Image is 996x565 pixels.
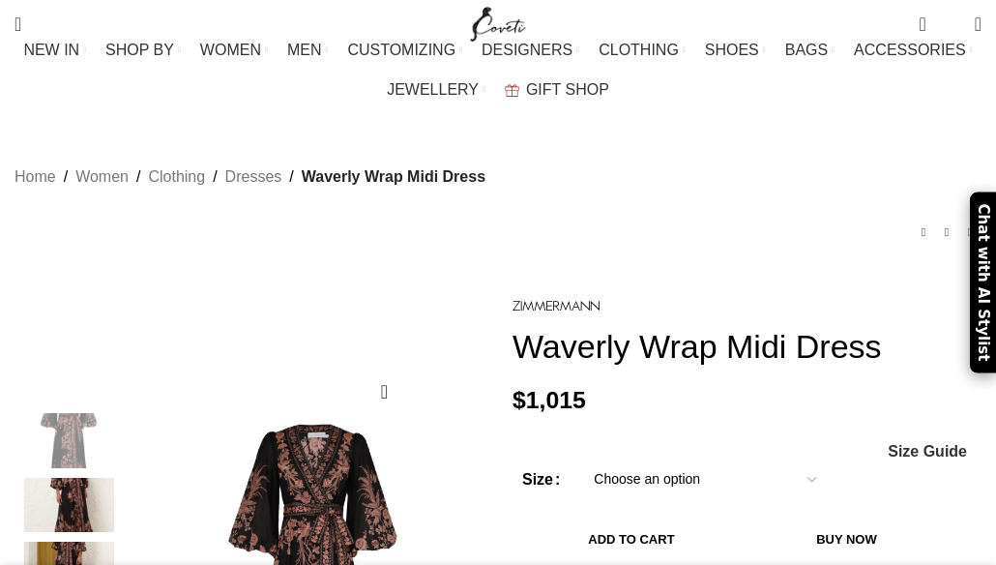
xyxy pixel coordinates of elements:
span: MEN [287,41,322,59]
span: GIFT SHOP [526,80,609,99]
a: MEN [287,31,328,70]
a: WOMEN [200,31,268,70]
span: CUSTOMIZING [347,41,455,59]
a: Previous product [912,221,935,244]
span: 0 [921,10,935,24]
span: ACCESSORIES [854,41,966,59]
a: CLOTHING [599,31,686,70]
a: Site logo [466,15,531,31]
a: DESIGNERS [482,31,579,70]
a: Home [15,164,56,190]
img: Zimmermann dresses [10,478,128,533]
span: SHOES [705,41,759,59]
span: SHOP BY [105,41,174,59]
a: SHOES [705,31,766,70]
span: $ [513,387,526,413]
a: Size Guide [887,444,967,460]
label: Size [522,467,560,492]
nav: Breadcrumb [15,164,485,190]
div: Main navigation [5,31,991,109]
span: WOMEN [200,41,261,59]
a: Next product [958,221,981,244]
a: SHOP BY [105,31,181,70]
a: Search [5,5,31,44]
h1: Waverly Wrap Midi Dress [513,327,981,367]
a: 0 [909,5,935,44]
a: Women [75,164,129,190]
span: CLOTHING [599,41,679,59]
a: Clothing [148,164,205,190]
div: My Wishlist [941,5,960,44]
a: Dresses [225,164,282,190]
span: DESIGNERS [482,41,572,59]
span: Size Guide [888,444,967,460]
img: Zimmermann [513,301,600,312]
a: NEW IN [23,31,86,70]
span: 0 [945,19,959,34]
img: GiftBag [505,84,519,97]
a: ACCESSORIES [854,31,973,70]
button: Buy now [750,520,943,560]
span: NEW IN [23,41,79,59]
bdi: 1,015 [513,387,586,413]
a: BAGS [785,31,835,70]
a: JEWELLERY [387,71,485,109]
span: BAGS [785,41,828,59]
span: Waverly Wrap Midi Dress [302,164,485,190]
a: CUSTOMIZING [347,31,462,70]
img: Zimmermann dress [10,413,128,468]
button: Add to cart [522,520,741,560]
span: JEWELLERY [387,80,479,99]
a: GIFT SHOP [505,71,609,109]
